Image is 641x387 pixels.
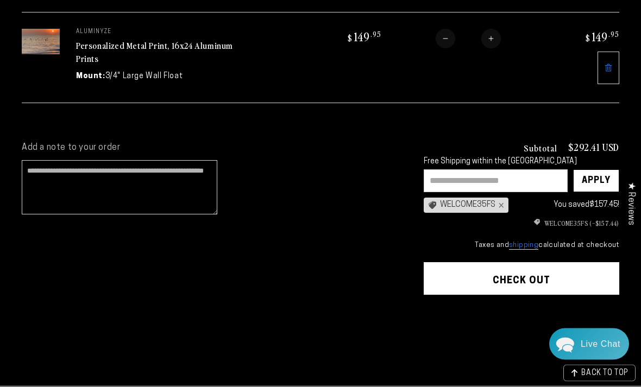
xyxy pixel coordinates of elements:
ul: Discount [424,219,619,229]
span: $ [348,33,353,44]
small: Taxes and calculated at checkout [424,240,619,251]
bdi: 149 [584,29,619,45]
div: Click to open Judge.me floating reviews tab [620,174,641,234]
div: Free Shipping within the [GEOGRAPHIC_DATA] [424,158,619,167]
dd: 3/4" Large Wall Float [105,71,183,83]
span: $ [586,33,590,44]
div: Contact Us Directly [581,328,620,360]
a: shipping [509,242,538,250]
p: aluminyze [76,29,239,36]
div: Apply [582,170,611,192]
h3: Subtotal [524,144,557,153]
p: $292.41 USD [568,143,619,153]
span: BACK TO TOP [581,370,629,377]
div: Chat widget toggle [549,328,629,360]
div: × [495,201,504,210]
bdi: 149 [346,29,381,45]
img: 16"x24" Rectangle Silver Matte Aluminyzed Photo [22,29,60,55]
sup: .95 [370,30,381,39]
sup: .95 [608,30,619,39]
label: Add a note to your order [22,143,402,154]
dt: Mount: [76,71,105,83]
span: $157.45 [589,201,618,210]
div: You saved ! [514,199,619,212]
a: Personalized Metal Print, 16x24 Aluminum Prints [76,40,233,66]
input: Quantity for Personalized Metal Print, 16x24 Aluminum Prints [455,29,481,49]
div: WELCOME35FS [424,198,508,213]
button: Check out [424,263,619,295]
iframe: PayPal-paypal [424,316,619,346]
li: WELCOME35FS (–$157.44) [424,219,619,229]
a: Remove 16"x24" Rectangle Silver Matte Aluminyzed Photo [598,52,619,85]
